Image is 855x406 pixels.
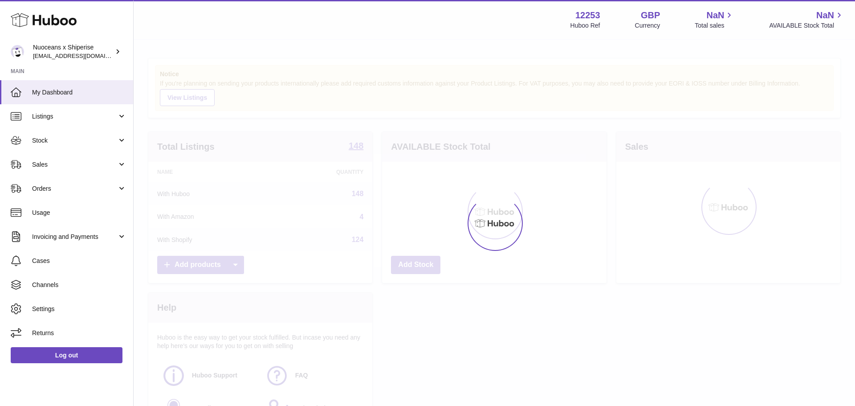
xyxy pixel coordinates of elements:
[32,209,126,217] span: Usage
[816,9,834,21] span: NaN
[641,9,660,21] strong: GBP
[33,52,131,59] span: [EMAIL_ADDRESS][DOMAIN_NAME]
[11,45,24,58] img: internalAdmin-12253@internal.huboo.com
[695,9,734,30] a: NaN Total sales
[706,9,724,21] span: NaN
[769,21,844,30] span: AVAILABLE Stock Total
[32,160,117,169] span: Sales
[695,21,734,30] span: Total sales
[32,88,126,97] span: My Dashboard
[32,185,117,193] span: Orders
[32,257,126,265] span: Cases
[32,233,117,241] span: Invoicing and Payments
[769,9,844,30] a: NaN AVAILABLE Stock Total
[32,136,117,145] span: Stock
[32,281,126,289] span: Channels
[32,329,126,337] span: Returns
[11,347,122,363] a: Log out
[635,21,660,30] div: Currency
[33,43,113,60] div: Nuoceans x Shiperise
[32,112,117,121] span: Listings
[570,21,600,30] div: Huboo Ref
[575,9,600,21] strong: 12253
[32,305,126,313] span: Settings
